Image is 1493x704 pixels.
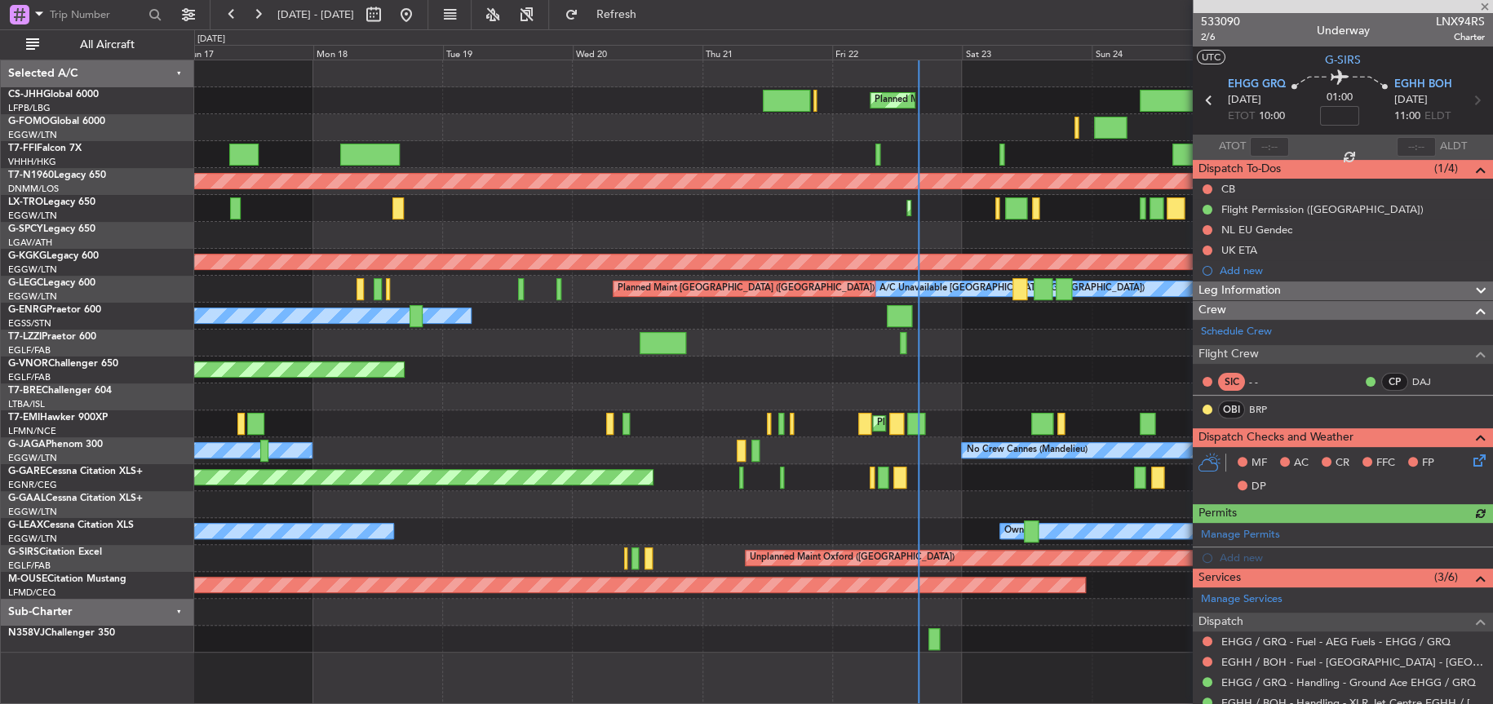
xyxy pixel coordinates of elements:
a: DNMM/LOS [8,183,59,195]
a: Manage Services [1201,591,1283,608]
div: Underway [1317,22,1370,39]
div: Flight Permission ([GEOGRAPHIC_DATA]) [1221,202,1424,216]
span: Dispatch Checks and Weather [1198,428,1353,447]
button: Refresh [557,2,655,28]
span: ELDT [1424,108,1451,125]
span: Flight Crew [1198,345,1259,364]
a: T7-EMIHawker 900XP [8,413,108,423]
div: Sun 24 [1092,45,1221,60]
div: Sat 23 [962,45,1092,60]
a: G-JAGAPhenom 300 [8,440,103,449]
a: G-GARECessna Citation XLS+ [8,467,143,476]
div: Owner [1004,519,1032,543]
span: ATOT [1219,139,1246,155]
div: No Crew Cannes (Mandelieu) [966,438,1087,463]
span: [DATE] - [DATE] [277,7,354,22]
span: G-GARE [8,467,46,476]
span: M-OUSE [8,574,47,584]
div: A/C Unavailable [GEOGRAPHIC_DATA] ([GEOGRAPHIC_DATA]) [879,277,1145,301]
div: SIC [1218,373,1245,391]
a: G-SIRSCitation Excel [8,547,102,557]
span: LX-TRO [8,197,43,207]
a: BRP [1249,402,1286,417]
span: FP [1422,455,1434,472]
div: - - [1249,374,1286,389]
span: (1/4) [1434,160,1458,177]
span: T7-N1960 [8,170,54,180]
span: Crew [1198,301,1226,320]
a: EGGW/LTN [8,290,57,303]
a: EGLF/FAB [8,560,51,572]
span: CR [1336,455,1349,472]
span: 533090 [1201,13,1240,30]
div: NL EU Gendec [1221,223,1292,237]
span: G-SIRS [1325,51,1361,69]
span: [DATE] [1228,92,1261,108]
span: MF [1252,455,1267,472]
a: LFMN/NCE [8,425,56,437]
span: G-GAAL [8,494,46,503]
span: DP [1252,479,1266,495]
a: G-SPCYLegacy 650 [8,224,95,234]
a: EGGW/LTN [8,210,57,222]
span: T7-BRE [8,386,42,396]
a: EGHH / BOH - Fuel - [GEOGRAPHIC_DATA] - [GEOGRAPHIC_DATA] [GEOGRAPHIC_DATA] / [GEOGRAPHIC_DATA] [1221,655,1485,669]
span: CS-JHH [8,90,43,100]
a: G-FOMOGlobal 6000 [8,117,105,126]
span: Charter [1436,30,1485,44]
button: All Aircraft [18,32,177,58]
span: 11:00 [1394,108,1420,125]
div: Mon 18 [313,45,443,60]
a: EGSS/STN [8,317,51,330]
div: Wed 20 [573,45,702,60]
div: Unplanned Maint Oxford ([GEOGRAPHIC_DATA]) [750,546,955,570]
span: G-LEGC [8,278,43,288]
span: G-FOMO [8,117,50,126]
span: G-SPCY [8,224,43,234]
div: OBI [1218,401,1245,418]
span: LNX94RS [1436,13,1485,30]
span: ETOT [1228,108,1255,125]
a: EGGW/LTN [8,263,57,276]
a: VHHH/HKG [8,156,56,168]
div: [DATE] [197,33,225,46]
span: All Aircraft [42,39,172,51]
span: 2/6 [1201,30,1240,44]
a: EGNR/CEG [8,479,57,491]
a: G-ENRGPraetor 600 [8,305,101,315]
a: LFPB/LBG [8,102,51,114]
span: EHGG GRQ [1228,77,1286,93]
div: Planned Maint [GEOGRAPHIC_DATA] ([GEOGRAPHIC_DATA]) [875,88,1132,113]
span: ALDT [1440,139,1467,155]
span: [DATE] [1394,92,1428,108]
div: Tue 19 [443,45,573,60]
a: M-OUSECitation Mustang [8,574,126,584]
span: G-VNOR [8,359,48,369]
span: N358VJ [8,628,45,638]
div: Thu 21 [702,45,832,60]
a: N358VJChallenger 350 [8,628,115,638]
div: UK ETA [1221,243,1257,257]
a: EHGG / GRQ - Handling - Ground Ace EHGG / GRQ [1221,675,1476,689]
button: UTC [1197,50,1225,64]
span: AC [1294,455,1309,472]
div: Add new [1220,263,1485,277]
a: G-GAALCessna Citation XLS+ [8,494,143,503]
span: G-LEAX [8,520,43,530]
a: DAJ [1412,374,1449,389]
span: Dispatch To-Dos [1198,160,1281,179]
a: G-LEGCLegacy 600 [8,278,95,288]
a: EGGW/LTN [8,452,57,464]
a: LGAV/ATH [8,237,52,249]
a: EGGW/LTN [8,533,57,545]
span: Leg Information [1198,281,1281,300]
span: Services [1198,569,1241,587]
div: CP [1381,373,1408,391]
span: G-KGKG [8,251,47,261]
a: LX-TROLegacy 650 [8,197,95,207]
span: Refresh [582,9,650,20]
div: Fri 22 [832,45,962,60]
span: T7-FFI [8,144,37,153]
span: 10:00 [1259,108,1285,125]
span: T7-LZZI [8,332,42,342]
